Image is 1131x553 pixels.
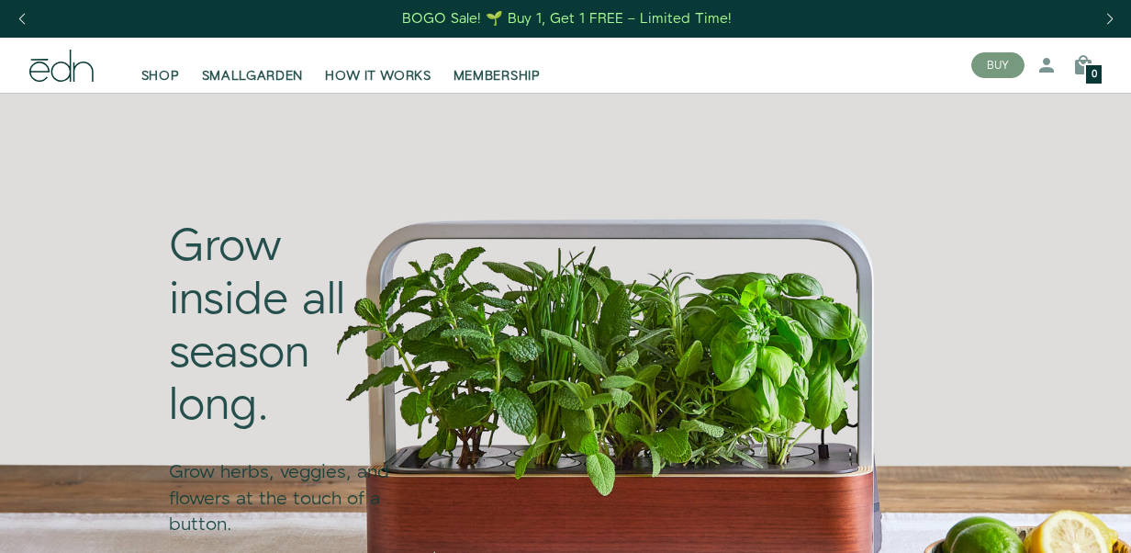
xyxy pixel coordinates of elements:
[169,221,409,433] div: Grow inside all season long.
[202,67,304,85] span: SMALLGARDEN
[454,67,541,85] span: MEMBERSHIP
[971,52,1025,78] button: BUY
[130,45,191,85] a: SHOP
[141,67,180,85] span: SHOP
[401,5,734,33] a: BOGO Sale! 🌱 Buy 1, Get 1 FREE – Limited Time!
[402,9,732,28] div: BOGO Sale! 🌱 Buy 1, Get 1 FREE – Limited Time!
[442,45,552,85] a: MEMBERSHIP
[169,434,409,538] div: Grow herbs, veggies, and flowers at the touch of a button.
[325,67,431,85] span: HOW IT WORKS
[191,45,315,85] a: SMALLGARDEN
[314,45,442,85] a: HOW IT WORKS
[1092,70,1097,80] span: 0
[993,498,1113,544] iframe: Opens a widget where you can find more information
